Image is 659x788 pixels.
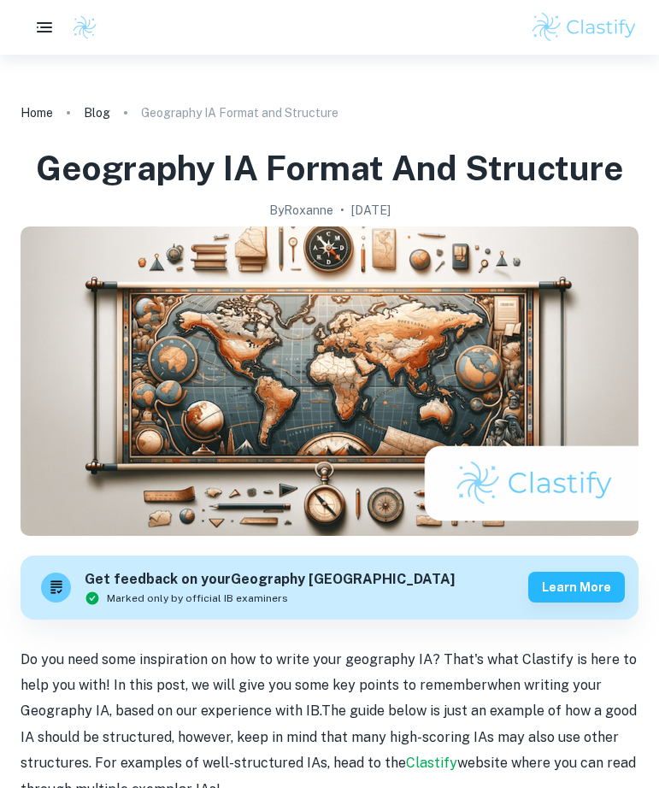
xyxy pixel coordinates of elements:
[269,201,333,220] h2: By Roxanne
[351,201,391,220] h2: [DATE]
[528,572,625,603] button: Learn more
[530,10,638,44] img: Clastify logo
[107,591,288,606] span: Marked only by official IB examiners
[36,145,623,191] h1: Geography IA Format and Structure
[340,201,344,220] p: •
[85,569,455,591] h6: Get feedback on your Geography [GEOGRAPHIC_DATA]
[406,755,457,771] a: Clastify
[62,15,97,40] a: Clastify logo
[21,556,638,620] a: Get feedback on yourGeography [GEOGRAPHIC_DATA]Marked only by official IB examinersLearn more
[72,15,97,40] img: Clastify logo
[84,101,110,125] a: Blog
[141,103,338,122] p: Geography IA Format and Structure
[21,101,53,125] a: Home
[21,226,638,536] img: Geography IA Format and Structure cover image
